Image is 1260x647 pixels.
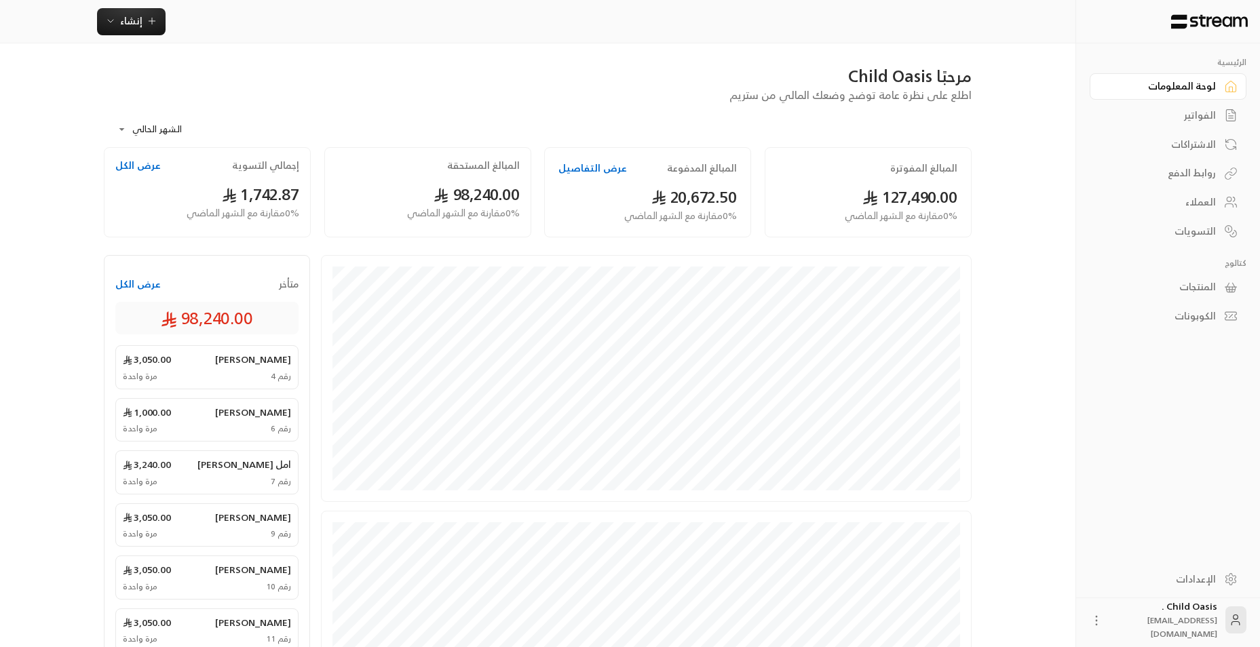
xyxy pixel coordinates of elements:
[1107,79,1216,93] div: لوحة المعلومات
[123,616,171,629] span: 3,050.00
[123,371,157,382] span: مرة واحدة
[123,353,171,366] span: 3,050.00
[1090,566,1246,592] a: الإعدادات
[1090,189,1246,216] a: العملاء
[1090,73,1246,100] a: لوحة المعلومات
[651,183,738,211] span: 20,672.50
[862,183,957,211] span: 127,490.00
[1090,57,1246,68] p: الرئيسية
[104,65,972,87] div: مرحبًا Child Oasis
[123,528,157,539] span: مرة واحدة
[1170,14,1249,29] img: Logo
[115,159,161,172] button: عرض الكل
[123,423,157,434] span: مرة واحدة
[120,12,142,29] span: إنشاء
[1107,572,1216,586] div: الإعدادات
[1107,109,1216,122] div: الفواتير
[407,206,520,220] span: 0 % مقارنة مع الشهر الماضي
[123,406,171,419] span: 1,000.00
[187,206,299,220] span: 0 % مقارنة مع الشهر الماضي
[1090,160,1246,187] a: روابط الدفع
[123,581,157,592] span: مرة واحدة
[123,511,171,524] span: 3,050.00
[222,180,299,208] span: 1,742.87
[161,307,253,329] span: 98,240.00
[434,180,520,208] span: 98,240.00
[271,528,291,539] span: رقم 9
[1107,224,1216,238] div: التسويات
[279,277,299,291] span: متأخر
[890,161,957,175] h2: المبالغ المفوترة
[123,458,171,471] span: 3,240.00
[115,277,161,291] button: عرض الكل
[624,209,737,223] span: 0 % مقارنة مع الشهر الماضي
[197,458,291,471] span: امل [PERSON_NAME]
[123,563,171,576] span: 3,050.00
[215,563,291,576] span: [PERSON_NAME]
[729,85,972,104] span: اطلع على نظرة عامة توضح وضعك المالي من ستريم
[1090,131,1246,157] a: الاشتراكات
[1107,280,1216,294] div: المنتجات
[266,633,291,644] span: رقم 11
[1090,303,1246,330] a: الكوبونات
[1111,600,1217,640] div: Child Oasis .
[1147,613,1217,641] span: [EMAIL_ADDRESS][DOMAIN_NAME]
[271,371,291,382] span: رقم 4
[215,406,291,419] span: [PERSON_NAME]
[232,159,299,172] h2: إجمالي التسوية
[447,159,520,172] h2: المبالغ المستحقة
[111,112,212,147] div: الشهر الحالي
[266,581,291,592] span: رقم 10
[1090,258,1246,269] p: كتالوج
[1107,138,1216,151] div: الاشتراكات
[215,511,291,524] span: [PERSON_NAME]
[97,8,166,35] button: إنشاء
[558,161,627,175] button: عرض التفاصيل
[845,209,957,223] span: 0 % مقارنة مع الشهر الماضي
[1090,102,1246,129] a: الفواتير
[667,161,737,175] h2: المبالغ المدفوعة
[123,476,157,487] span: مرة واحدة
[215,616,291,629] span: [PERSON_NAME]
[1107,166,1216,180] div: روابط الدفع
[215,353,291,366] span: [PERSON_NAME]
[271,476,291,487] span: رقم 7
[1090,274,1246,300] a: المنتجات
[1090,218,1246,244] a: التسويات
[1107,195,1216,209] div: العملاء
[1107,309,1216,323] div: الكوبونات
[123,633,157,644] span: مرة واحدة
[271,423,291,434] span: رقم 6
